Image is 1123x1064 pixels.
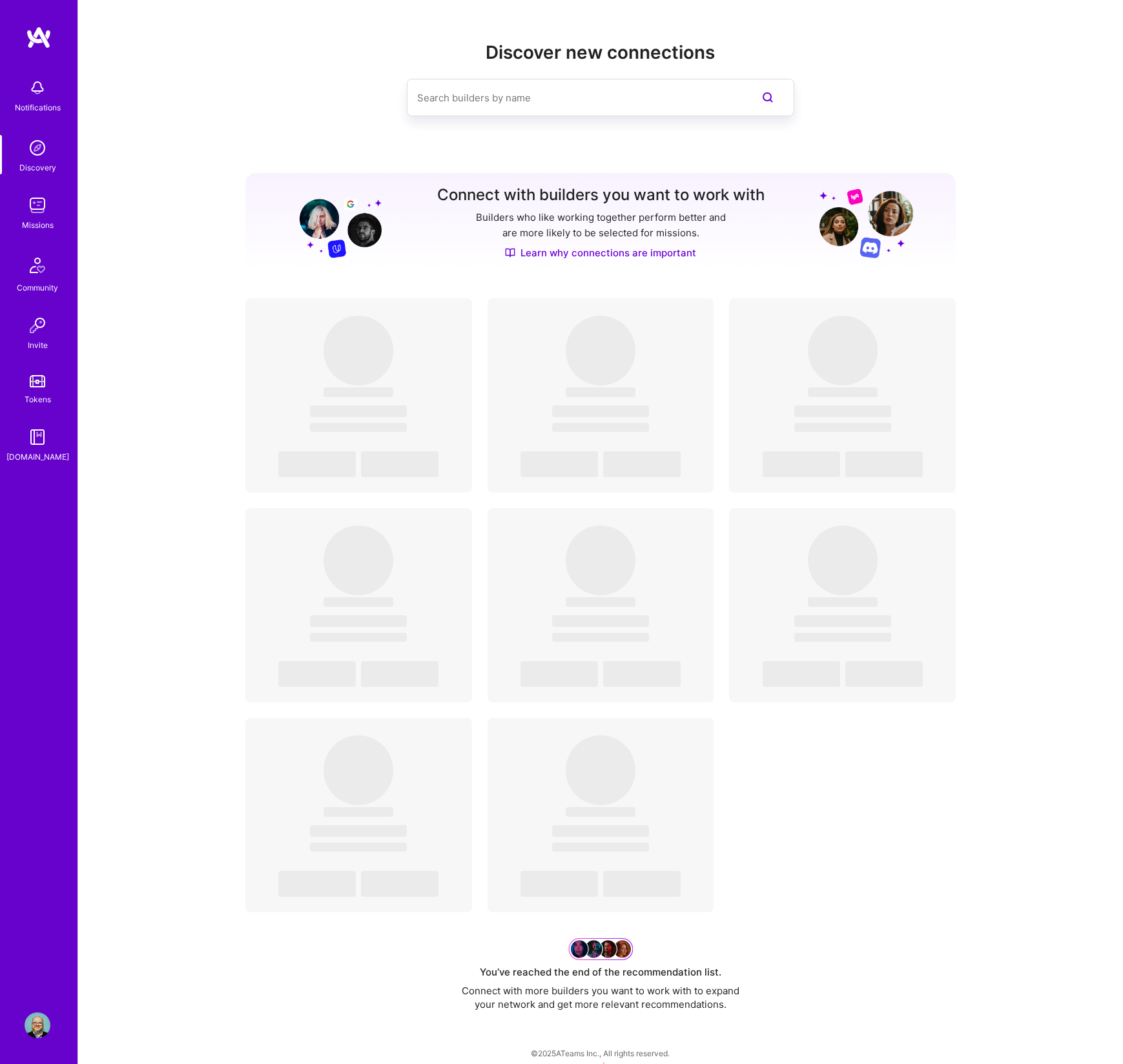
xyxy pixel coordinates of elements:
[566,807,635,817] span: ‌
[794,405,891,417] span: ‌
[552,615,649,627] span: ‌
[808,597,878,607] span: ‌
[310,633,407,642] span: ‌
[324,526,393,595] span: ‌
[520,451,598,477] span: ‌
[566,316,635,385] span: ‌
[505,247,515,258] img: Discover
[310,423,407,432] span: ‌
[566,387,635,397] span: ‌
[25,1012,50,1038] img: User Avatar
[808,316,878,385] span: ‌
[566,526,635,595] span: ‌
[6,450,69,464] div: [DOMAIN_NAME]
[25,393,51,406] div: Tokens
[288,187,382,258] img: Grow your network
[566,597,635,607] span: ‌
[361,451,438,477] span: ‌
[552,843,649,852] span: ‌
[552,423,649,432] span: ‌
[361,661,438,687] span: ‌
[30,375,45,387] img: tokens
[17,281,58,294] div: Community
[763,661,840,687] span: ‌
[452,984,749,1011] div: Connect with more builders you want to work with to expand your network and get more relevant rec...
[278,871,356,897] span: ‌
[808,387,878,397] span: ‌
[324,387,393,397] span: ‌
[324,316,393,385] span: ‌
[417,81,732,114] input: Search builders by name
[568,938,633,959] img: Grow your network
[22,218,54,232] div: Missions
[25,75,50,101] img: bell
[552,633,649,642] span: ‌
[845,661,923,687] span: ‌
[324,597,393,607] span: ‌
[15,101,61,114] div: Notifications
[278,451,356,477] span: ‌
[794,615,891,627] span: ‌
[25,312,50,338] img: Invite
[19,161,56,174] div: Discovery
[324,735,393,805] span: ‌
[25,424,50,450] img: guide book
[437,186,765,205] h3: Connect with builders you want to work with
[473,210,728,241] p: Builders who like working together perform better and are more likely to be selected for missions.
[808,526,878,595] span: ‌
[25,135,50,161] img: discovery
[794,633,891,642] span: ‌
[25,192,50,218] img: teamwork
[505,246,696,260] a: Learn why connections are important
[845,451,923,477] span: ‌
[480,965,721,979] div: You’ve reached the end of the recommendation list.
[763,451,840,477] span: ‌
[603,871,681,897] span: ‌
[310,825,407,837] span: ‌
[28,338,48,352] div: Invite
[552,405,649,417] span: ‌
[21,1012,54,1038] a: User Avatar
[26,26,52,49] img: logo
[794,423,891,432] span: ‌
[278,661,356,687] span: ‌
[22,250,53,281] img: Community
[310,843,407,852] span: ‌
[819,188,913,258] img: Grow your network
[520,871,598,897] span: ‌
[245,42,956,63] h2: Discover new connections
[310,615,407,627] span: ‌
[324,807,393,817] span: ‌
[520,661,598,687] span: ‌
[361,871,438,897] span: ‌
[552,825,649,837] span: ‌
[760,90,776,105] i: icon SearchPurple
[566,735,635,805] span: ‌
[603,661,681,687] span: ‌
[603,451,681,477] span: ‌
[310,405,407,417] span: ‌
